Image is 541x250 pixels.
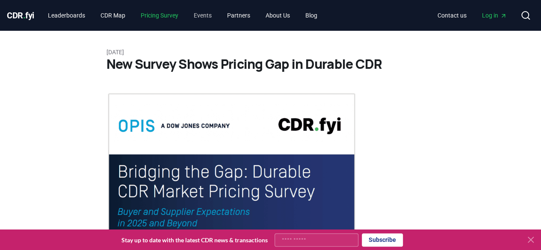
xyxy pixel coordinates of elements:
[23,10,26,21] span: .
[431,8,514,23] nav: Main
[431,8,473,23] a: Contact us
[94,8,132,23] a: CDR Map
[106,56,435,72] h1: New Survey Shows Pricing Gap in Durable CDR
[7,10,34,21] span: CDR fyi
[220,8,257,23] a: Partners
[299,8,324,23] a: Blog
[7,9,34,21] a: CDR.fyi
[482,11,507,20] span: Log in
[475,8,514,23] a: Log in
[41,8,92,23] a: Leaderboards
[106,48,435,56] p: [DATE]
[41,8,324,23] nav: Main
[134,8,185,23] a: Pricing Survey
[259,8,297,23] a: About Us
[187,8,219,23] a: Events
